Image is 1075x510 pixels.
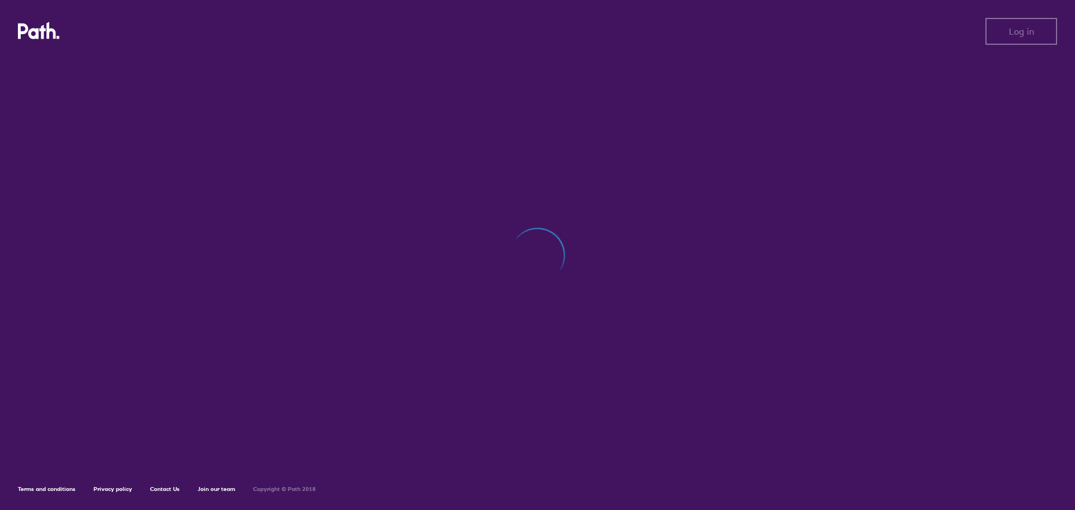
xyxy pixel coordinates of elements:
[150,485,180,493] a: Contact Us
[985,18,1057,45] button: Log in
[253,486,316,493] h6: Copyright © Path 2018
[94,485,132,493] a: Privacy policy
[18,485,76,493] a: Terms and conditions
[198,485,235,493] a: Join our team
[1009,26,1034,36] span: Log in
